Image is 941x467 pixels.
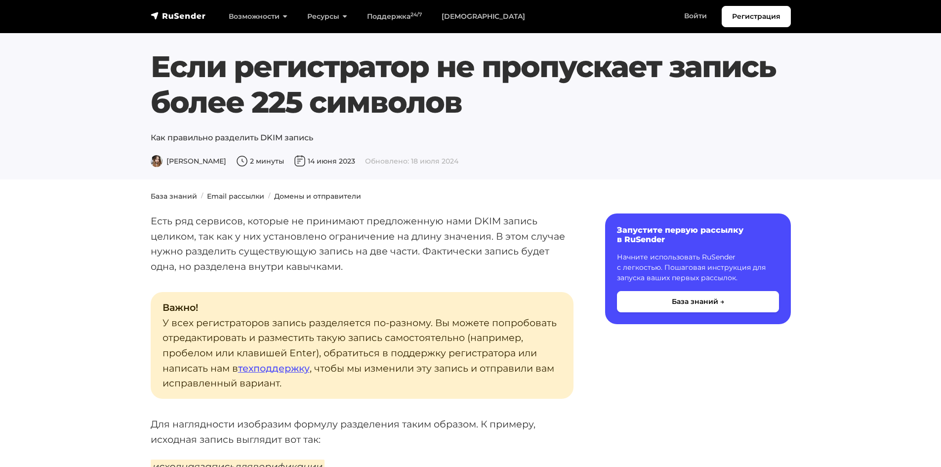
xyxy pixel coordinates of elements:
[674,6,717,26] a: Войти
[151,213,573,274] p: Есть ряд сервисов, которые не принимают предложенную нами DKIM запись целиком, так как у них уста...
[410,11,422,18] sup: 24/7
[219,6,297,27] a: Возможности
[151,292,573,399] p: У всех регистраторов запись разделяется по-разному. Вы можете попробовать отредактировать и разме...
[605,213,791,324] a: Запустите первую рассылку в RuSender Начните использовать RuSender с легкостью. Пошаговая инструк...
[207,192,264,201] a: Email рассылки
[294,157,355,166] span: 14 июня 2023
[617,252,779,283] p: Начните использовать RuSender с легкостью. Пошаговая инструкция для запуска ваших первых рассылок.
[151,132,791,144] p: Как правильно разделить DKIM запись
[722,6,791,27] a: Регистрация
[617,225,779,244] h6: Запустите первую рассылку в RuSender
[151,11,206,21] img: RuSender
[151,417,573,447] p: Для наглядности изобразим формулу разделения таким образом. К примеру, исходная запись выглядит в...
[151,192,197,201] a: База знаний
[274,192,361,201] a: Домены и отправители
[145,191,797,202] nav: breadcrumb
[617,291,779,312] button: База знаний →
[294,155,306,167] img: Дата публикации
[365,157,458,166] span: Обновлено: 18 июля 2024
[151,49,791,120] h1: Если регистратор не пропускает запись более 225 символов
[236,155,248,167] img: Время чтения
[236,157,284,166] span: 2 минуты
[238,362,310,374] a: техподдержку
[163,301,198,313] strong: Важно!
[297,6,357,27] a: Ресурсы
[432,6,535,27] a: [DEMOGRAPHIC_DATA]
[151,157,226,166] span: [PERSON_NAME]
[357,6,432,27] a: Поддержка24/7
